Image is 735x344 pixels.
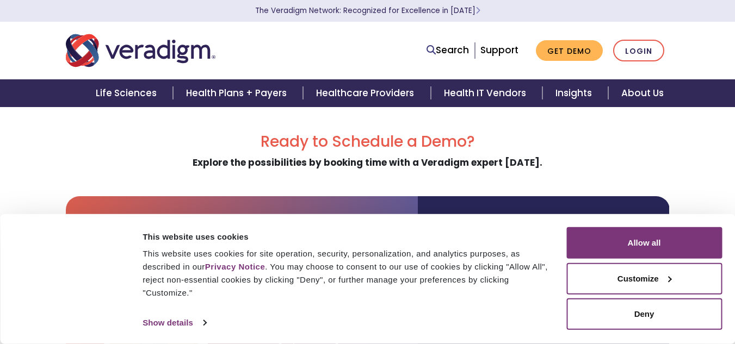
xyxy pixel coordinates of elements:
[536,40,603,61] a: Get Demo
[143,315,206,331] a: Show details
[205,262,265,271] a: Privacy Notice
[613,40,664,62] a: Login
[303,79,430,107] a: Healthcare Providers
[566,262,722,294] button: Customize
[608,79,677,107] a: About Us
[83,79,173,107] a: Life Sciences
[480,43,518,57] a: Support
[542,79,608,107] a: Insights
[566,298,722,330] button: Deny
[255,5,480,16] a: The Veradigm Network: Recognized for Excellence in [DATE]Learn More
[566,227,722,259] button: Allow all
[143,230,554,243] div: This website uses cookies
[143,247,554,299] div: This website uses cookies for site operation, security, personalization, and analytics purposes, ...
[66,133,670,151] h2: Ready to Schedule a Demo?
[431,79,542,107] a: Health IT Vendors
[193,156,542,169] strong: Explore the possibilities by booking time with a Veradigm expert [DATE].
[66,33,215,68] img: Veradigm logo
[427,43,469,58] a: Search
[475,5,480,16] span: Learn More
[173,79,303,107] a: Health Plans + Payers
